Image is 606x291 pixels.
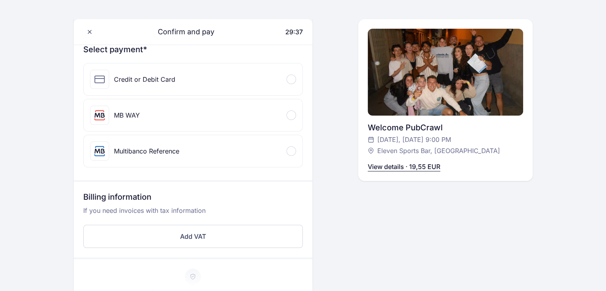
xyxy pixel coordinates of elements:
button: Add VAT [83,225,303,248]
span: Eleven Sports Bar, [GEOGRAPHIC_DATA] [377,146,500,155]
h3: Billing information [83,191,303,206]
span: 29:37 [285,28,303,36]
div: Multibanco Reference [114,146,179,156]
p: View details · 19,55 EUR [368,162,440,171]
p: If you need invoices with tax information [83,206,303,222]
h3: Select payment* [83,44,303,55]
span: [DATE], [DATE] 9:00 PM [377,135,451,144]
span: Confirm and pay [148,26,214,37]
div: MB WAY [114,110,140,120]
div: Credit or Debit Card [114,75,175,84]
div: Welcome PubCrawl [368,122,523,133]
